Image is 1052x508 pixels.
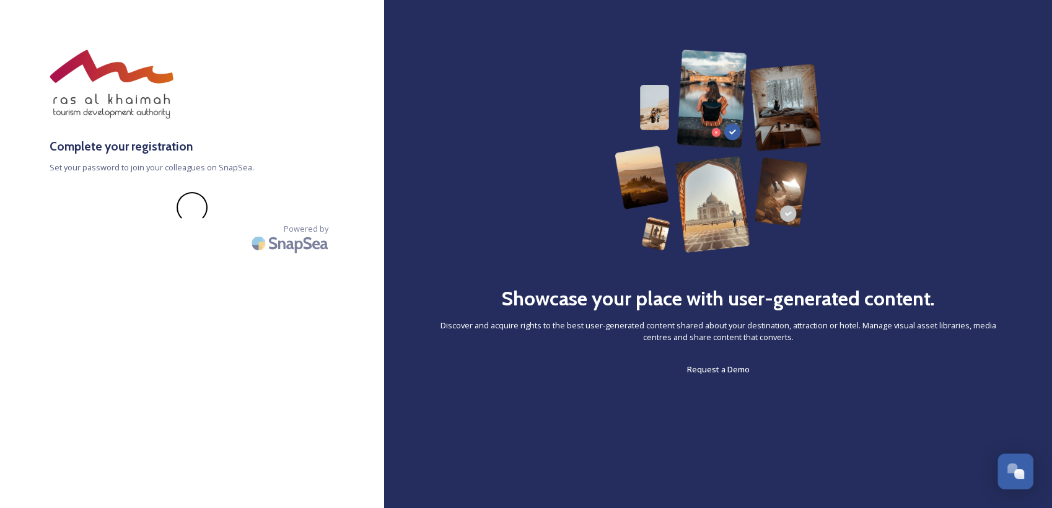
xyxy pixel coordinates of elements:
[248,229,335,258] img: SnapSea Logo
[687,364,750,375] span: Request a Demo
[284,223,328,235] span: Powered by
[50,50,173,119] img: raktda_eng_new-stacked-logo_rgb.png
[50,162,335,173] span: Set your password to join your colleagues on SnapSea.
[501,284,935,313] h2: Showcase your place with user-generated content.
[687,362,750,377] a: Request a Demo
[615,50,822,253] img: 63b42ca75bacad526042e722_Group%20154-p-800.png
[50,138,335,155] h3: Complete your registration
[997,453,1033,489] button: Open Chat
[434,320,1002,343] span: Discover and acquire rights to the best user-generated content shared about your destination, att...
